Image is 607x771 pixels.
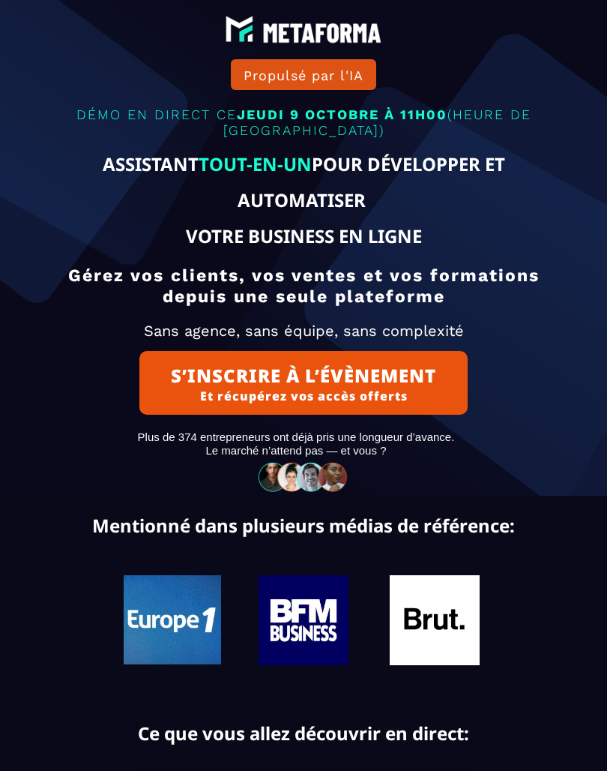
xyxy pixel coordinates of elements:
[68,265,546,307] b: Gérez vos clients, vos ventes et vos formations depuis une seule plateforme
[259,575,349,666] img: b7f71f5504ea002da3ba733e1ad0b0f6_119.jpg
[45,103,562,142] p: DÉMO EN DIRECT CE (HEURE DE [GEOGRAPHIC_DATA])
[124,575,221,665] img: 0554b7621dbcc23f00e47a6d4a67910b_Capture_d%E2%80%99e%CC%81cran_2025-06-07_a%CC%80_08.10.48.png
[231,59,375,90] button: Propulsé par l'IA
[84,142,524,258] text: ASSISTANT POUR DÉVELOPPER ET AUTOMATISER VOTRE BUSINESS EN LIGNE
[45,314,562,347] h2: Sans agence, sans équipe, sans complexité
[22,721,585,749] text: Ce que vous allez découvrir en direct:
[22,510,585,545] text: Mentionné dans plusieurs médias de référence:
[30,427,562,461] text: Plus de 374 entrepreneurs ont déjà pris une longueur d’avance. Le marché n’attend pas — et vous ?
[139,351,468,415] button: S’INSCRIRE À L’ÉVÈNEMENTEt récupérez vos accès offerts
[254,461,353,492] img: 32586e8465b4242308ef789b458fc82f_community-people.png
[390,575,480,666] img: 704b97603b3d89ec847c04719d9c8fae_221.jpg
[221,11,386,48] img: e6894688e7183536f91f6cf1769eef69_LOGO_BLANC.png
[237,106,447,122] span: JEUDI 9 OCTOBRE À 11H00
